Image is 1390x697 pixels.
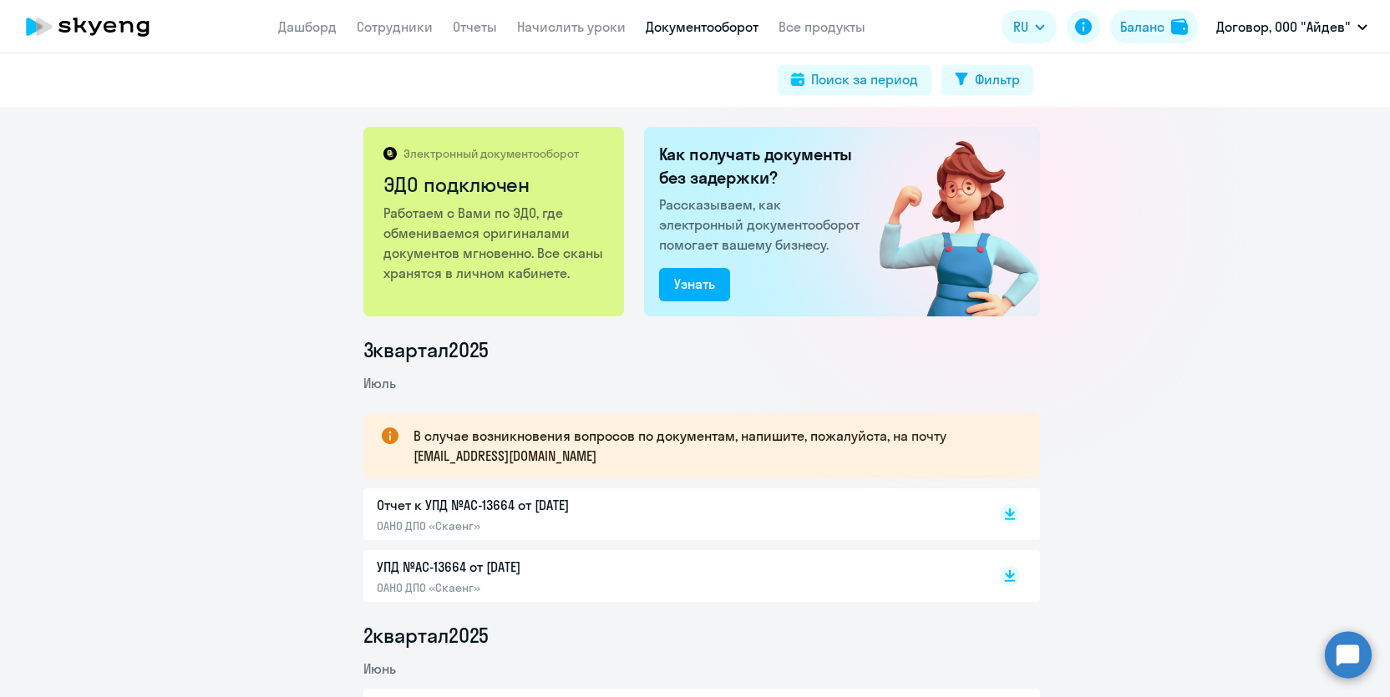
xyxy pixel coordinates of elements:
div: Узнать [674,274,715,294]
span: Июль [363,375,396,391]
a: Сотрудники [357,18,433,35]
p: Рассказываем, как электронный документооборот помогает вашему бизнесу. [659,194,866,255]
a: Дашборд [278,18,337,35]
h2: ЭДО подключен [383,171,606,198]
div: Фильтр [975,69,1020,89]
button: Узнать [659,268,730,301]
button: Фильтр [941,65,1033,95]
li: 3 квартал 2025 [363,336,1040,363]
p: УПД №AC-13664 от [DATE] [377,557,728,577]
span: Июнь [363,660,396,677]
a: УПД №AC-13664 от [DATE]ОАНО ДПО «Скаенг» [377,557,965,595]
button: RU [1002,10,1057,43]
a: Все продукты [779,18,865,35]
a: Отчет к УПД №AC-13664 от [DATE]ОАНО ДПО «Скаенг» [377,495,965,533]
div: Поиск за период [811,69,918,89]
p: ОАНО ДПО «Скаенг» [377,518,728,533]
p: Договор, ООО "Айдев" [1216,17,1351,37]
p: ОАНО ДПО «Скаенг» [377,580,728,595]
p: В случае возникновения вопросов по документам, напишите, пожалуйста, на почту [EMAIL_ADDRESS][DOM... [413,426,1010,466]
div: Баланс [1120,17,1164,37]
span: RU [1013,17,1028,37]
li: 2 квартал 2025 [363,622,1040,649]
a: Начислить уроки [517,18,626,35]
p: Отчет к УПД №AC-13664 от [DATE] [377,495,728,515]
h2: Как получать документы без задержки? [659,143,866,189]
button: Балансbalance [1110,10,1198,43]
p: Электронный документооборот [403,146,579,161]
img: connected [852,127,1040,316]
img: balance [1171,18,1188,35]
a: Документооборот [646,18,758,35]
button: Договор, ООО "Айдев" [1208,7,1376,47]
p: Работаем с Вами по ЭДО, где обмениваемся оригиналами документов мгновенно. Все сканы хранятся в л... [383,203,606,283]
button: Поиск за период [778,65,931,95]
a: Отчеты [453,18,497,35]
